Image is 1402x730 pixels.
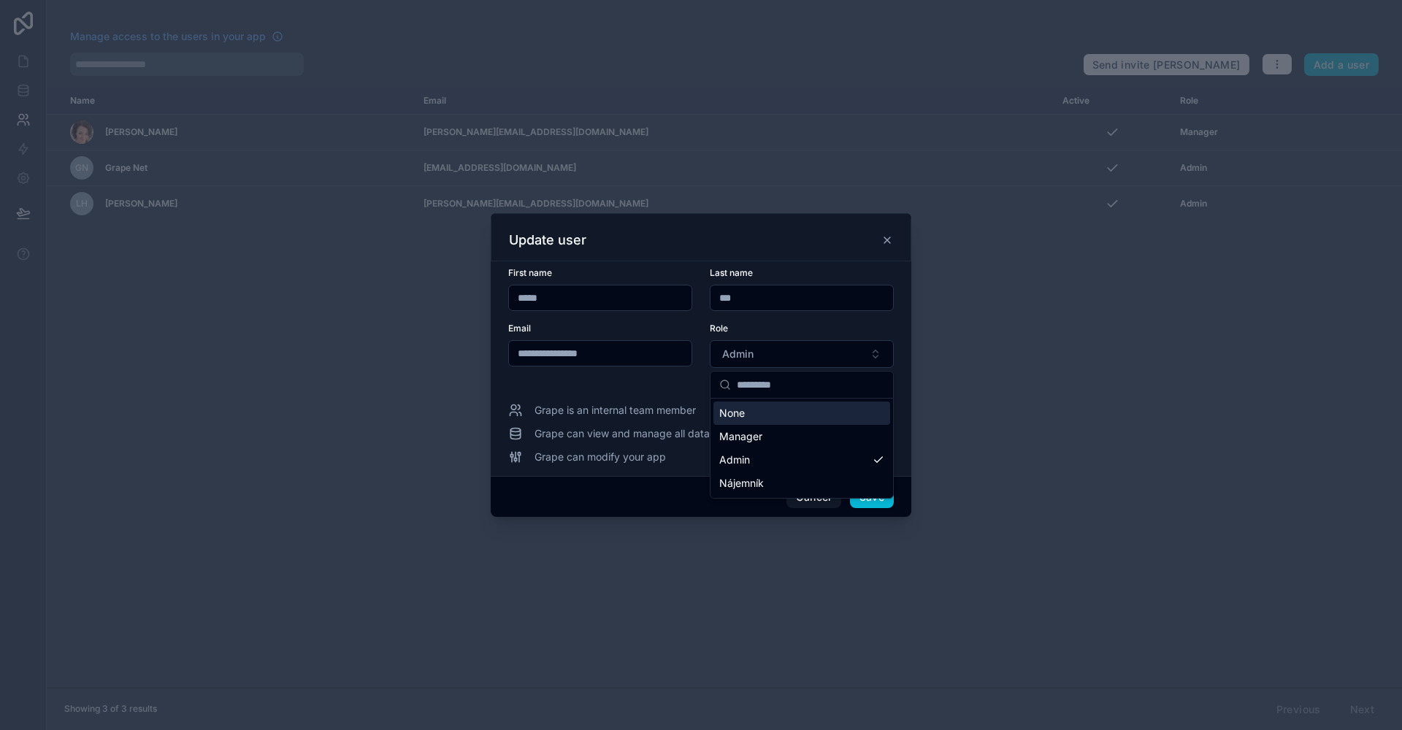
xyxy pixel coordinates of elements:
span: Grape can modify your app [535,450,666,464]
button: Select Button [710,340,894,368]
div: None [713,401,890,425]
span: Role [710,323,728,334]
div: Suggestions [710,399,893,498]
h3: Update user [509,231,586,249]
span: Admin [719,453,750,467]
span: Admin [722,347,754,361]
span: Nájemník [719,476,764,491]
span: Grape is an internal team member [535,403,696,418]
span: Last name [710,267,753,278]
span: Email [508,323,531,334]
span: Grape can view and manage all data [535,426,710,441]
span: Manager [719,429,762,444]
span: First name [508,267,552,278]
